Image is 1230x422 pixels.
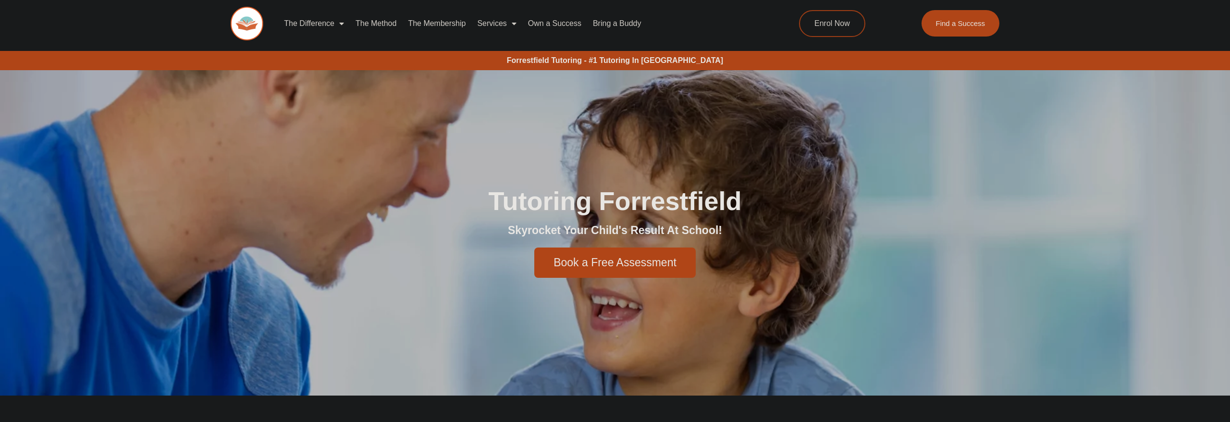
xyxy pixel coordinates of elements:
[278,12,350,35] a: The Difference
[402,12,471,35] a: The Membership
[799,10,865,37] a: Enrol Now
[921,10,999,37] a: Find a Success
[587,12,647,35] a: Bring a Buddy
[522,12,587,35] a: Own a Success
[350,12,402,35] a: The Method
[346,223,884,238] h2: Skyrocket Your Child's Result At School!
[346,188,884,214] h1: Tutoring Forrestfield
[534,248,696,278] a: Book a Free Assessment
[278,12,755,35] nav: Menu
[553,257,676,268] span: Book a Free Assessment
[471,12,522,35] a: Services
[935,20,985,27] span: Find a Success
[814,20,850,27] span: Enrol Now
